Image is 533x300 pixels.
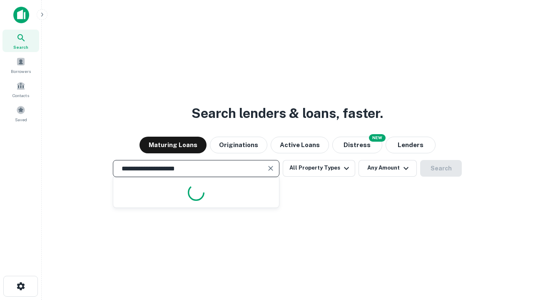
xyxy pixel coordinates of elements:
button: All Property Types [283,160,355,177]
button: Clear [265,162,276,174]
button: Lenders [386,137,436,153]
button: Any Amount [359,160,417,177]
span: Saved [15,116,27,123]
span: Search [13,44,28,50]
a: Search [2,30,39,52]
iframe: Chat Widget [491,233,533,273]
div: NEW [369,134,386,142]
img: capitalize-icon.png [13,7,29,23]
button: Active Loans [271,137,329,153]
a: Contacts [2,78,39,100]
button: Originations [210,137,267,153]
a: Saved [2,102,39,125]
button: Maturing Loans [139,137,207,153]
span: Contacts [12,92,29,99]
span: Borrowers [11,68,31,75]
h3: Search lenders & loans, faster. [192,103,383,123]
a: Borrowers [2,54,39,76]
button: Search distressed loans with lien and other non-mortgage details. [332,137,382,153]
